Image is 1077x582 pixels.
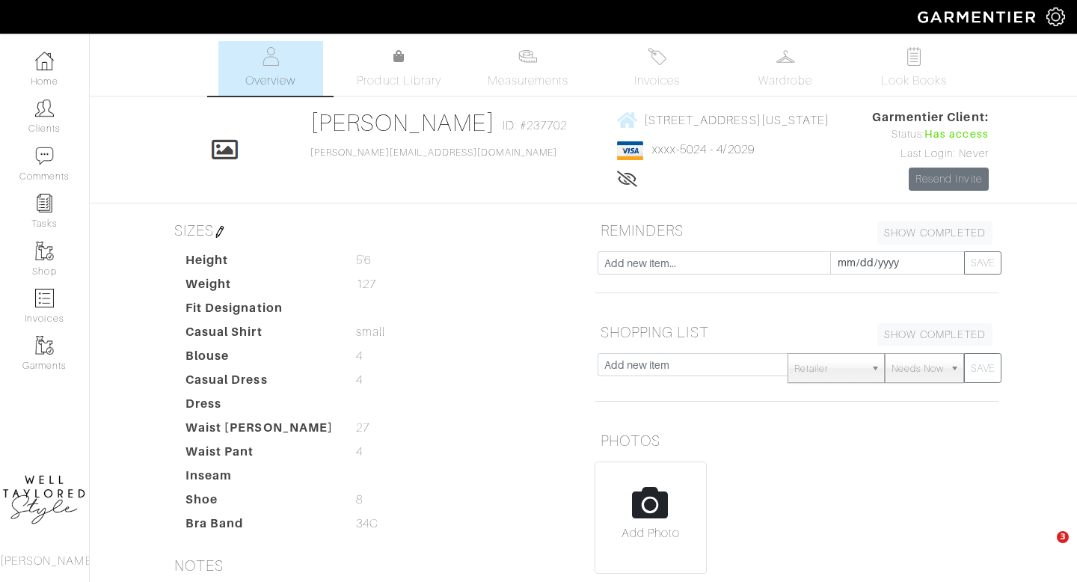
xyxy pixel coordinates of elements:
[617,111,829,129] a: [STREET_ADDRESS][US_STATE]
[356,515,378,533] span: 34C
[595,317,998,347] h5: SHOPPING LIST
[347,48,452,90] a: Product Library
[652,143,755,156] a: xxxx-5024 - 4/2029
[356,443,363,461] span: 4
[872,126,989,143] div: Status:
[648,47,666,66] img: orders-27d20c2124de7fd6de4e0e44c1d41de31381a507db9b33961299e4e07d508b8c.svg
[310,147,557,158] a: [PERSON_NAME][EMAIL_ADDRESS][DOMAIN_NAME]
[595,215,998,245] h5: REMINDERS
[488,72,569,90] span: Measurements
[1026,531,1062,567] iframe: Intercom live chat
[174,251,345,275] dt: Height
[35,147,54,165] img: comment-icon-a0a6a9ef722e966f86d9cbdc48e553b5cf19dbc54f86b18d962a5391bc8f6eb6.png
[758,72,812,90] span: Wardrobe
[357,72,441,90] span: Product Library
[503,117,568,135] span: ID: #237702
[168,215,572,245] h5: SIZES
[174,443,345,467] dt: Waist Pant
[964,251,1001,275] button: SAVE
[356,371,363,389] span: 4
[872,108,989,126] span: Garmentier Client:
[872,146,989,162] div: Last Login: Never
[733,41,838,96] a: Wardrobe
[310,109,495,136] a: [PERSON_NAME]
[174,299,345,323] dt: Fit Designation
[598,251,831,275] input: Add new item...
[174,467,345,491] dt: Inseam
[35,289,54,307] img: orders-icon-0abe47150d42831381b5fb84f609e132dff9fe21cb692f30cb5eec754e2cba89.png
[1057,531,1069,543] span: 3
[168,551,572,581] h5: NOTES
[174,419,345,443] dt: Waist [PERSON_NAME]
[794,354,865,384] span: Retailer
[174,275,345,299] dt: Weight
[877,221,992,245] a: SHOW COMPLETED
[261,47,280,66] img: basicinfo-40fd8af6dae0f16599ec9e87c0ef1c0a1fdea2edbe929e3d69a839185d80c458.svg
[35,194,54,212] img: reminder-icon-8004d30b9f0a5d33ae49ab947aed9ed385cf756f9e5892f1edd6e32f2345188e.png
[356,419,369,437] span: 27
[174,323,345,347] dt: Casual Shirt
[218,41,323,96] a: Overview
[35,242,54,260] img: garments-icon-b7da505a4dc4fd61783c78ac3ca0ef83fa9d6f193b1c9dc38574b1d14d53ca28.png
[214,226,226,238] img: pen-cf24a1663064a2ec1b9c1bd2387e9de7a2fa800b781884d57f21acf72779bad2.png
[881,72,948,90] span: Look Books
[476,41,581,96] a: Measurements
[862,41,966,96] a: Look Books
[910,4,1046,30] img: garmentier-logo-header-white-b43fb05a5012e4ada735d5af1a66efaba907eab6374d6393d1fbf88cb4ef424d.png
[595,426,998,456] h5: PHOTOS
[174,371,345,395] dt: Casual Dress
[644,113,829,126] span: [STREET_ADDRESS][US_STATE]
[518,47,537,66] img: measurements-466bbee1fd09ba9460f595b01e5d73f9e2bff037440d3c8f018324cb6cdf7a4a.svg
[1046,7,1065,26] img: gear-icon-white-bd11855cb880d31180b6d7d6211b90ccbf57a29d726f0c71d8c61bd08dd39cc2.png
[356,275,376,293] span: 127
[617,141,643,160] img: visa-934b35602734be37eb7d5d7e5dbcd2044c359bf20a24dc3361ca3fa54326a8a7.png
[776,47,795,66] img: wardrobe-487a4870c1b7c33e795ec22d11cfc2ed9d08956e64fb3008fe2437562e282088.svg
[174,515,345,539] dt: Bra Band
[174,347,345,371] dt: Blouse
[598,353,788,376] input: Add new item
[634,72,680,90] span: Invoices
[356,347,363,365] span: 4
[356,251,371,269] span: 5'6
[35,99,54,117] img: clients-icon-6bae9207a08558b7cb47a8932f037763ab4055f8c8b6bfacd5dc20c3e0201464.png
[604,41,709,96] a: Invoices
[35,52,54,70] img: dashboard-icon-dbcd8f5a0b271acd01030246c82b418ddd0df26cd7fceb0bd07c9910d44c42f6.png
[909,168,989,191] a: Resend Invite
[245,72,295,90] span: Overview
[924,126,989,143] span: Has access
[964,353,1001,383] button: SAVE
[35,336,54,355] img: garments-icon-b7da505a4dc4fd61783c78ac3ca0ef83fa9d6f193b1c9dc38574b1d14d53ca28.png
[356,323,385,341] span: small
[905,47,924,66] img: todo-9ac3debb85659649dc8f770b8b6100bb5dab4b48dedcbae339e5042a72dfd3cc.svg
[877,323,992,346] a: SHOW COMPLETED
[356,491,363,509] span: 8
[174,491,345,515] dt: Shoe
[892,354,944,384] span: Needs Now
[174,395,345,419] dt: Dress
